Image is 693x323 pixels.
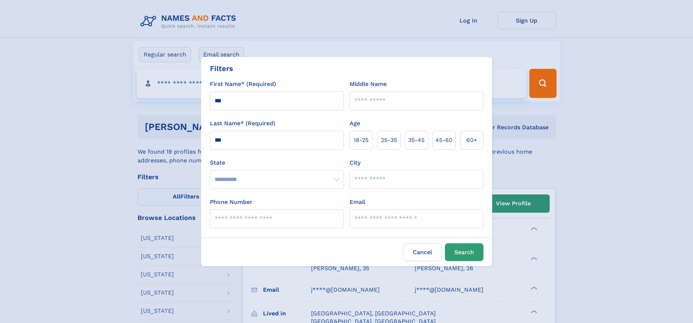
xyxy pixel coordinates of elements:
[210,158,344,167] label: State
[466,136,477,145] span: 60+
[381,136,397,145] span: 25‑35
[354,136,369,145] span: 18‑25
[210,80,276,88] label: First Name* (Required)
[350,198,365,206] label: Email
[403,243,442,261] label: Cancel
[350,119,360,128] label: Age
[350,80,387,88] label: Middle Name
[408,136,425,145] span: 35‑45
[350,158,361,167] label: City
[210,198,252,206] label: Phone Number
[210,63,233,74] div: Filters
[445,243,483,261] button: Search
[210,119,275,128] label: Last Name* (Required)
[435,136,453,145] span: 45‑60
